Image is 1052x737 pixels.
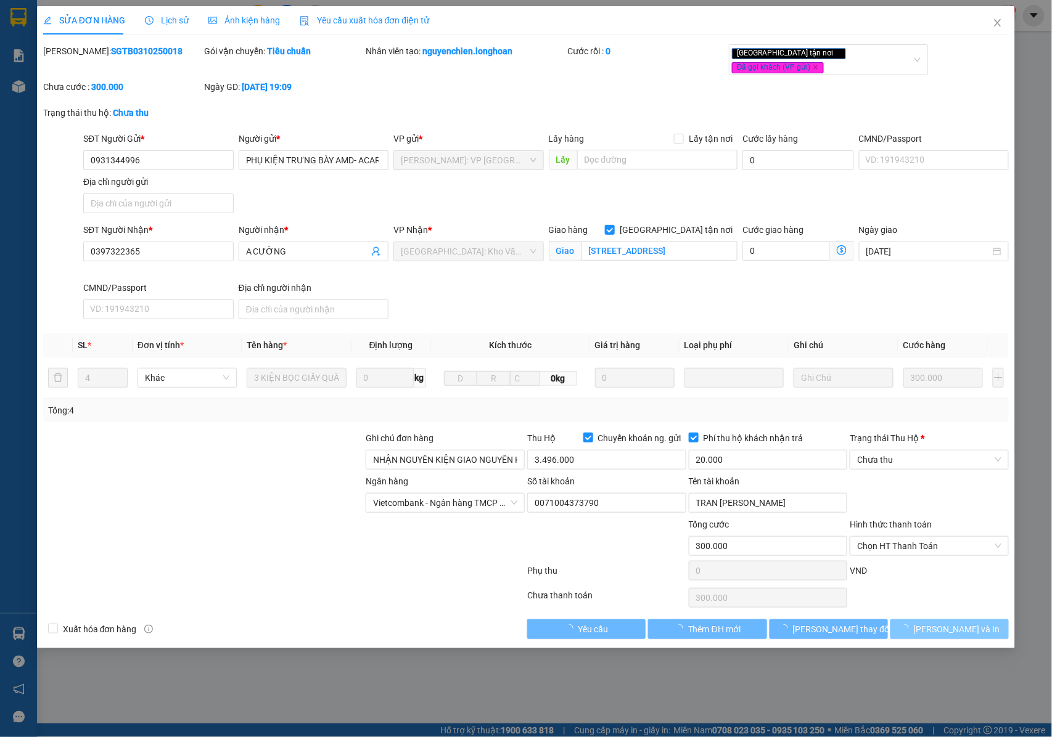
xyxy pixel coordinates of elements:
b: 300.000 [91,82,123,92]
span: [PERSON_NAME] thay đổi [793,622,892,636]
div: CMND/Passport [859,132,1009,145]
div: SĐT Người Nhận [83,223,234,237]
span: 0kg [540,371,577,386]
span: Giao [549,241,581,261]
div: Ngày GD: [204,80,363,94]
span: Kích thước [489,340,532,350]
div: Phụ thu [526,564,688,585]
strong: PHIẾU DÁN LÊN HÀNG [87,6,249,22]
span: Lịch sử [145,15,189,25]
input: C [510,371,540,386]
input: R [477,371,510,386]
span: SL [78,340,88,350]
div: Gói vận chuyển: [204,44,363,58]
span: close [835,50,841,56]
span: Chọn HT Thanh Toán [857,537,1001,555]
span: Thu Hộ [527,433,556,443]
div: SĐT Người Gửi [83,132,234,145]
span: close [813,64,819,70]
input: Ghi chú đơn hàng [366,450,525,470]
input: Số tài khoản [527,493,686,513]
span: Vietcombank - Ngân hàng TMCP Ngoại Thương Việt Nam [373,494,517,512]
span: loading [565,624,578,633]
div: Tổng: 4 [48,404,406,417]
b: 0 [606,46,610,56]
span: loading [779,624,793,633]
div: Cước rồi : [567,44,726,58]
span: Chưa thu [857,450,1001,469]
input: Ghi Chú [794,368,893,388]
span: clock-circle [145,16,154,25]
span: Ảnh kiện hàng [208,15,280,25]
input: Địa chỉ của người gửi [83,193,234,213]
div: CMND/Passport [83,281,234,295]
span: Hà Nội: Kho Văn Điển Thanh Trì [401,242,536,261]
span: Lấy tận nơi [684,132,738,145]
span: dollar-circle [837,245,847,255]
label: Số tài khoản [527,476,575,486]
span: Định lượng [369,340,413,350]
span: Tổng cước [689,519,729,529]
label: Ngân hàng [366,476,408,486]
button: [PERSON_NAME] và In [890,619,1009,639]
button: Thêm ĐH mới [648,619,766,639]
img: icon [300,16,310,26]
div: Địa chỉ người gửi [83,175,234,189]
button: plus [993,368,1005,388]
label: Cước giao hàng [742,225,803,235]
span: close [993,18,1003,28]
input: Dọc đường [577,150,738,169]
div: Người nhận [239,223,389,237]
div: VP gửi [393,132,544,145]
label: Tên tài khoản [689,476,740,486]
span: picture [208,16,217,25]
span: info-circle [144,625,153,633]
div: Trạng thái Thu Hộ [850,431,1009,445]
b: Chưa thu [113,108,149,118]
span: Phí thu hộ khách nhận trả [699,431,808,445]
input: D [444,371,477,386]
span: Mã đơn: SGTB1110250015 [5,75,189,91]
input: Cước giao hàng [742,241,830,261]
label: Hình thức thanh toán [850,519,932,529]
div: Nhân viên tạo: [366,44,565,58]
span: Khác [145,368,229,387]
span: Tên hàng [247,340,287,350]
span: SỬA ĐƠN HÀNG [43,15,125,25]
span: Lấy hàng [549,134,585,144]
span: Lấy [549,150,577,169]
input: 0 [595,368,675,388]
span: Cước hàng [903,340,946,350]
th: Ghi chú [789,333,898,357]
input: Ngày giao [866,245,991,258]
span: user-add [371,246,381,256]
input: VD: Bàn, Ghế [247,368,346,388]
th: Loại phụ phí [680,333,789,357]
span: Xuất hóa đơn hàng [58,622,142,636]
span: VP Nhận [393,225,428,235]
span: kg [414,368,426,388]
span: loading [675,624,688,633]
b: Tiêu chuẩn [267,46,311,56]
input: Địa chỉ của người nhận [239,299,389,319]
strong: CSKH: [34,42,65,52]
span: Chuyển khoản ng. gửi [593,431,686,445]
span: VND [850,566,867,576]
span: Thêm ĐH mới [688,622,741,636]
label: Cước lấy hàng [742,134,798,144]
div: Người gửi [239,132,389,145]
span: Ngày in phiếu: 16:46 ngày [83,25,253,38]
span: Đơn vị tính [138,340,184,350]
span: Giao hàng [549,225,588,235]
label: Ghi chú đơn hàng [366,433,434,443]
span: CÔNG TY TNHH CHUYỂN PHÁT NHANH BẢO AN [97,42,246,64]
div: [PERSON_NAME]: [43,44,202,58]
div: Địa chỉ người nhận [239,281,389,295]
span: [PHONE_NUMBER] [5,42,94,63]
span: Giá trị hàng [595,340,641,350]
span: Yêu cầu xuất hóa đơn điện tử [300,15,430,25]
button: Close [980,6,1015,41]
input: Cước lấy hàng [742,150,854,170]
span: edit [43,16,52,25]
b: SGTB0310250018 [111,46,183,56]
